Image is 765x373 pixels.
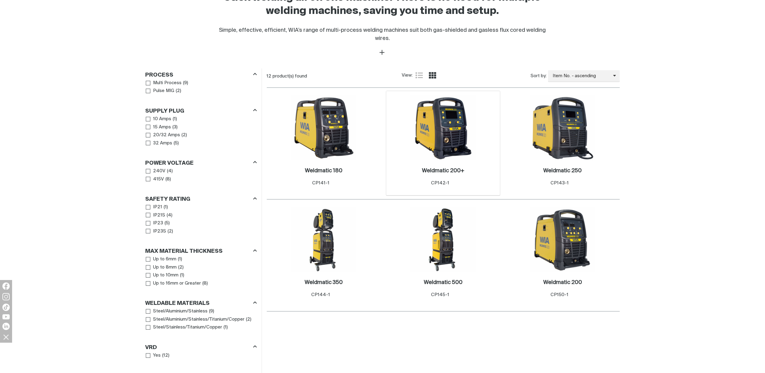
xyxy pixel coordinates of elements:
span: ( 3 ) [172,124,178,131]
a: 20/32 Amps [146,131,180,139]
span: ( 2 ) [168,228,173,235]
a: IP23 [146,219,163,227]
h2: Weldmatic 500 [424,280,463,285]
a: Steel/Aluminium/Stainless [146,307,208,315]
img: Weldmatic 350 [291,207,356,272]
span: Pulse MIG [153,87,174,94]
span: CP143-1 [551,181,569,185]
h3: Supply Plug [145,108,185,115]
ul: Max Material Thickness [146,255,257,287]
section: Product list controls [267,68,620,84]
ul: Safety Rating [146,203,257,235]
a: Weldmatic 350 [305,279,343,286]
img: LinkedIn [2,323,10,330]
a: 15 Amps [146,123,171,131]
a: IP21 [146,203,162,211]
img: Weldmatic 200+ [411,96,476,160]
span: ( 2 ) [178,264,184,271]
ul: Process [146,79,257,95]
img: YouTube [2,314,10,319]
span: Yes [153,352,161,359]
a: Up to 8mm [146,263,177,272]
h2: Weldmatic 180 [305,168,342,173]
span: Steel/Aluminium/Stainless [153,308,208,315]
span: Up to 8mm [153,264,177,271]
a: 240V [146,167,166,175]
span: ( 2 ) [176,87,181,94]
div: Process [145,71,257,79]
span: 240V [153,168,165,175]
span: ( 5 ) [165,220,170,227]
span: CP150-1 [551,292,569,297]
h2: Weldmatic 200 [543,280,582,285]
span: ( 8 ) [165,176,171,183]
span: 15 Amps [153,124,171,131]
h2: Weldmatic 350 [305,280,343,285]
span: ( 4 ) [167,168,173,175]
span: IP21S [153,212,165,219]
ul: Power Voltage [146,167,257,183]
a: List view [416,72,423,79]
a: Multi Process [146,79,182,87]
span: Simple, effective, efficient, WIA’s range of multi-process welding machines suit both gas-shielde... [219,28,546,41]
a: Weldmatic 200+ [422,167,464,174]
img: Weldmatic 180 [291,96,356,160]
span: ( 1 ) [164,204,168,211]
span: 10 Amps [153,116,171,123]
h3: VRD [145,344,157,351]
span: CP142-1 [431,181,449,185]
span: ( 2 ) [246,316,251,323]
h3: Weldable Materials [145,300,210,307]
a: Weldmatic 250 [543,167,582,174]
span: IP23 [153,220,163,227]
a: Yes [146,352,161,360]
div: Weldable Materials [145,299,257,307]
a: Steel/Stainless/Titanium/Copper [146,323,222,332]
a: Pulse MIG [146,87,175,95]
a: Weldmatic 180 [305,167,342,174]
span: 415V [153,176,164,183]
div: Max Material Thickness [145,247,257,255]
a: IP21S [146,211,165,220]
span: IP23S [153,228,166,235]
span: Steel/Stainless/Titanium/Copper [153,324,222,331]
span: Multi Process [153,80,181,87]
span: CP141-1 [312,181,329,185]
span: ( 2 ) [181,132,187,139]
ul: Weldable Materials [146,307,257,332]
span: ( 12 ) [162,352,169,359]
h2: Weldmatic 250 [543,168,582,173]
div: Safety Rating [145,195,257,203]
img: hide socials [1,332,11,342]
span: ( 9 ) [209,308,214,315]
span: Up to 10mm [153,272,178,279]
span: 20/32 Amps [153,132,180,139]
a: Up to 16mm or Greater [146,279,201,288]
h3: Process [145,72,174,79]
a: 10 Amps [146,115,172,123]
ul: VRD [146,352,257,360]
ul: Supply Plug [146,115,257,147]
span: ( 4 ) [167,212,172,219]
div: 12 [267,73,402,79]
img: Instagram [2,293,10,300]
span: Sort by: [531,73,547,80]
div: VRD [145,343,257,351]
span: Up to 6mm [153,256,176,263]
h2: Weldmatic 200+ [422,168,464,173]
span: Item No. - ascending [548,73,613,80]
span: product(s) found [273,74,307,78]
span: View: [402,72,413,79]
a: Steel/Aluminium/Stainless/Titanium/Copper [146,315,245,324]
span: ( 8 ) [202,280,208,287]
span: ( 1 ) [178,256,182,263]
span: ( 1 ) [180,272,184,279]
span: Steel/Aluminium/Stainless/Titanium/Copper [153,316,244,323]
a: IP23S [146,227,166,236]
span: IP21 [153,204,162,211]
div: Power Voltage [145,159,257,167]
span: ( 1 ) [224,324,228,331]
img: Weldmatic 500 [411,207,476,272]
a: Weldmatic 500 [424,279,463,286]
div: Supply Plug [145,107,257,115]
